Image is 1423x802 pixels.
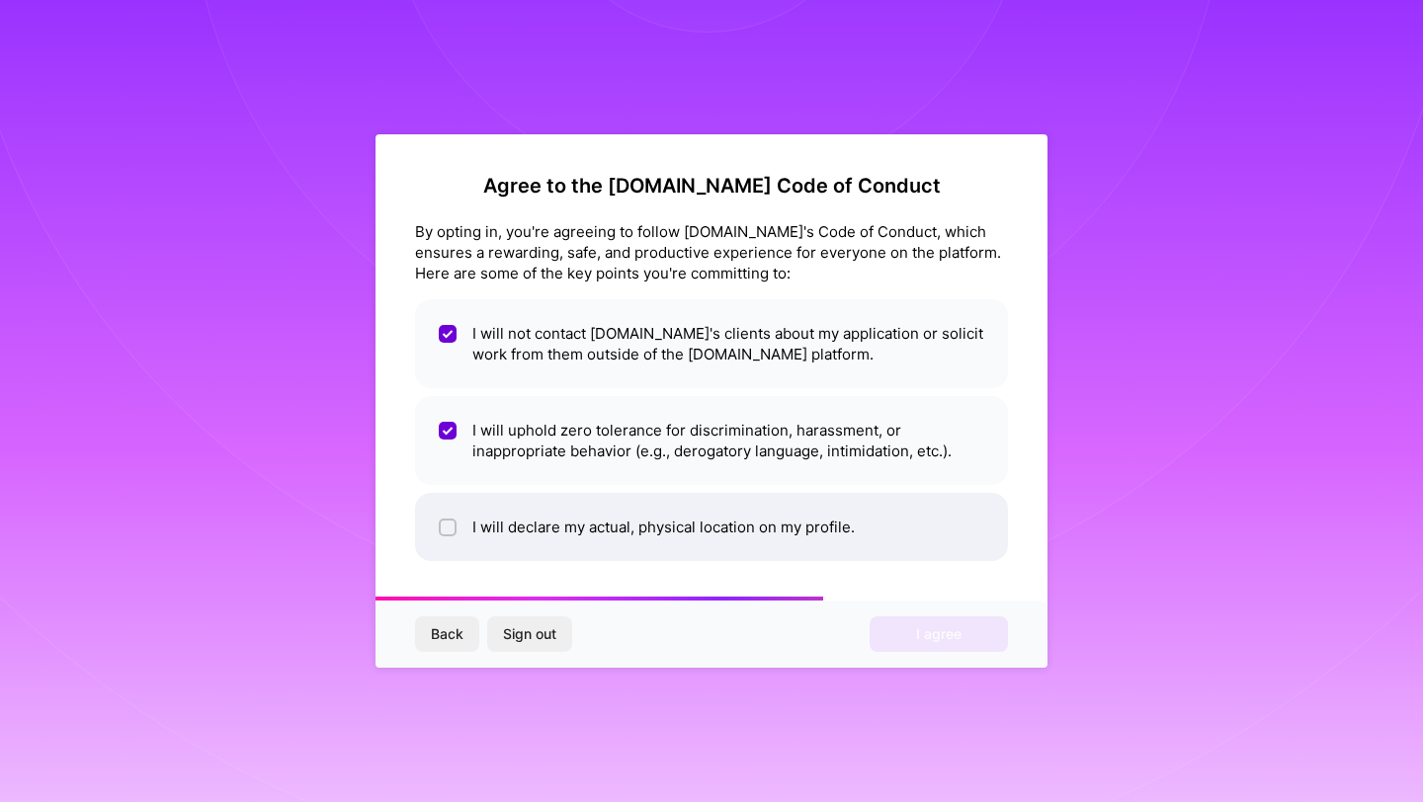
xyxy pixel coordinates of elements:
[415,616,479,652] button: Back
[431,624,463,644] span: Back
[415,221,1008,283] div: By opting in, you're agreeing to follow [DOMAIN_NAME]'s Code of Conduct, which ensures a rewardin...
[415,493,1008,561] li: I will declare my actual, physical location on my profile.
[503,624,556,644] span: Sign out
[415,396,1008,485] li: I will uphold zero tolerance for discrimination, harassment, or inappropriate behavior (e.g., der...
[487,616,572,652] button: Sign out
[415,174,1008,198] h2: Agree to the [DOMAIN_NAME] Code of Conduct
[415,299,1008,388] li: I will not contact [DOMAIN_NAME]'s clients about my application or solicit work from them outside...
